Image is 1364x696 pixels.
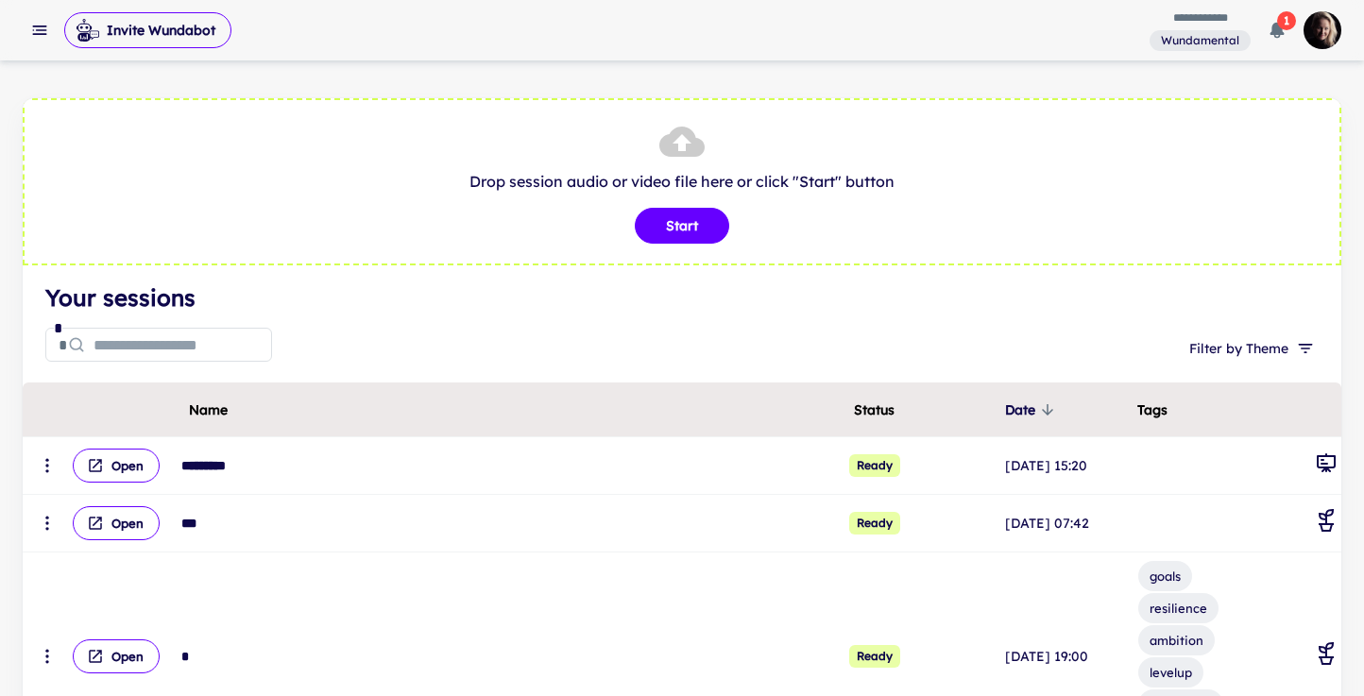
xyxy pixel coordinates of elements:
[73,639,160,673] button: Open
[45,280,1319,314] h4: Your sessions
[1001,495,1134,552] td: [DATE] 07:42
[849,645,900,668] span: Ready
[73,449,160,483] button: Open
[854,399,895,421] span: Status
[1315,509,1338,537] div: Coaching
[64,11,231,49] span: Invite Wundabot to record a meeting
[1138,663,1203,682] span: levelup
[43,170,1321,193] p: Drop session audio or video file here or click "Start" button
[1153,32,1247,49] span: Wundamental
[1304,11,1341,49] img: photoURL
[1005,399,1060,421] span: Date
[1138,631,1215,650] span: ambition
[849,454,900,477] span: Ready
[189,399,228,421] span: Name
[1137,399,1168,421] span: Tags
[73,506,160,540] button: Open
[1001,437,1134,495] td: [DATE] 15:20
[849,512,900,535] span: Ready
[1315,451,1338,480] div: General Meeting
[1277,11,1296,30] span: 1
[1315,642,1338,671] div: Coaching
[1138,567,1192,586] span: goals
[1182,331,1319,365] button: Filter by Theme
[64,12,231,48] button: Invite Wundabot
[1258,11,1296,49] button: 1
[1138,599,1219,618] span: resilience
[1150,28,1251,52] span: You are a member of this workspace. Contact your workspace owner for assistance.
[635,208,729,244] button: Start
